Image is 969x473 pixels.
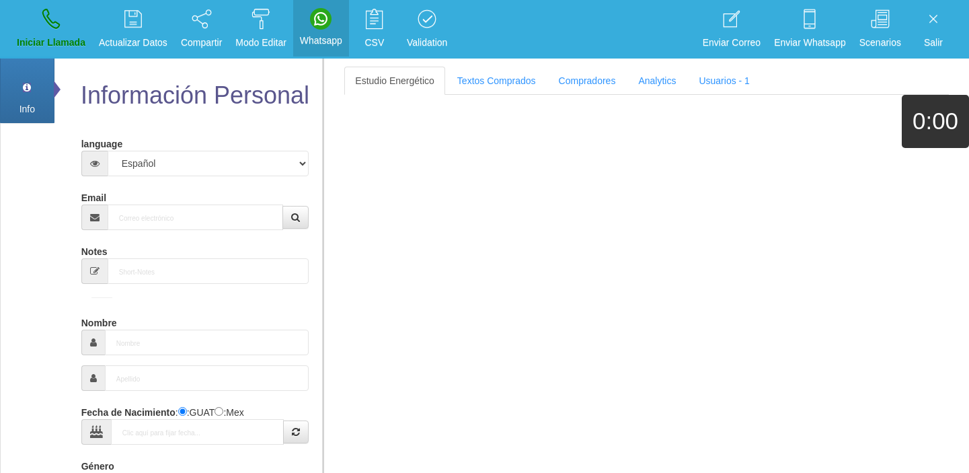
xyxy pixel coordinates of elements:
p: Iniciar Llamada [17,35,85,50]
a: CSV [351,4,398,54]
label: Email [81,186,106,205]
label: Notes [81,240,108,258]
input: :Quechi GUAT [178,407,187,416]
p: Enviar Whatsapp [774,35,846,50]
a: Modo Editar [231,4,290,54]
p: Scenarios [859,35,901,50]
p: Compartir [181,35,222,50]
a: Compradores [548,67,627,95]
input: :Yuca-Mex [215,407,223,416]
p: Whatsapp [300,33,342,48]
a: Compartir [176,4,227,54]
a: Enviar Whatsapp [769,4,851,54]
h1: 0:00 [902,108,969,135]
p: Validation [407,35,447,50]
a: Iniciar Llamada [12,4,90,54]
label: language [81,133,122,151]
a: Salir [910,4,957,54]
a: Usuarios - 1 [688,67,760,95]
a: Estudio Energético [344,67,445,95]
input: Correo electrónico [108,205,284,230]
a: Textos Comprados [447,67,547,95]
a: Scenarios [855,4,906,54]
input: Apellido [105,365,309,391]
p: Modo Editar [235,35,286,50]
a: Enviar Correo [698,4,765,54]
input: Short-Notes [108,258,309,284]
p: CSV [356,35,393,50]
p: Actualizar Datos [99,35,167,50]
a: Analytics [627,67,687,95]
label: Género [81,455,114,473]
a: Validation [402,4,452,54]
label: Nombre [81,312,117,330]
input: Nombre [105,330,309,355]
div: : :GUAT :Mex [81,401,309,445]
h2: Información Personal [78,82,313,109]
p: Salir [915,35,952,50]
a: Actualizar Datos [94,4,172,54]
label: Fecha de Nacimiento [81,401,176,419]
p: Enviar Correo [703,35,761,50]
a: Whatsapp [295,4,347,52]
